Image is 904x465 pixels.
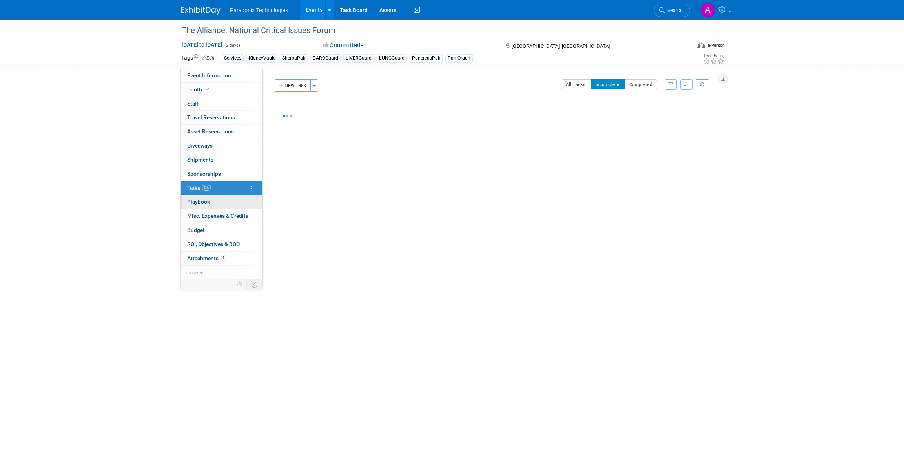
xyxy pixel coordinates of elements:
[181,41,222,48] span: [DATE] [DATE]
[233,279,247,290] td: Personalize Event Tab Strip
[181,139,262,153] a: Giveaways
[247,279,263,290] td: Toggle Event Tabs
[222,54,244,62] div: Services
[410,54,443,62] div: PancreasPak
[187,128,234,135] span: Asset Reservations
[624,79,658,89] button: Completed
[181,181,262,195] a: Tasks0%
[187,171,221,177] span: Sponsorships
[703,54,724,58] div: Event Rating
[181,7,221,15] img: ExhibitDay
[696,79,709,89] a: Refresh
[700,3,715,18] img: Adam Lafreniere
[377,54,407,62] div: LUNGGuard
[187,157,213,163] span: Shipments
[179,24,678,38] div: The Alliance: National Critical Issues Forum
[181,252,262,265] a: Attachments1
[187,142,213,149] span: Giveaways
[181,83,262,97] a: Booth
[181,97,262,111] a: Staff
[275,79,311,92] button: New Task
[181,209,262,223] a: Misc. Expenses & Credits
[343,54,374,62] div: LIVERGuard
[187,227,205,233] span: Budget
[181,125,262,139] a: Asset Reservations
[665,7,683,13] span: Search
[282,115,292,117] img: loading...
[202,185,211,191] span: 0%
[221,255,226,261] span: 1
[181,223,262,237] a: Budget
[512,43,610,49] span: [GEOGRAPHIC_DATA], [GEOGRAPHIC_DATA]
[186,269,198,275] span: more
[644,41,725,53] div: Event Format
[246,54,277,62] div: KidneyVault
[181,167,262,181] a: Sponsorships
[187,100,199,107] span: Staff
[187,72,231,78] span: Event Information
[181,111,262,124] a: Travel Reservations
[187,86,211,93] span: Booth
[224,43,240,48] span: (2 days)
[591,79,625,89] button: Incomplete
[187,255,226,261] span: Attachments
[280,54,308,62] div: SherpaPak
[181,69,262,82] a: Event Information
[181,237,262,251] a: ROI, Objectives & ROO
[181,153,262,167] a: Shipments
[320,41,367,49] button: Committed
[187,199,210,205] span: Playbook
[187,114,235,120] span: Travel Reservations
[187,213,248,219] span: Misc. Expenses & Credits
[181,266,262,279] a: more
[198,42,206,48] span: to
[181,54,215,63] td: Tags
[561,79,591,89] button: All Tasks
[187,241,240,247] span: ROI, Objectives & ROO
[697,42,705,48] img: Format-Inperson.png
[310,54,341,62] div: BAROGuard
[206,87,210,91] i: Booth reservation complete
[445,54,473,62] div: Pan-Organ
[202,55,215,61] a: Edit
[654,4,690,17] a: Search
[181,195,262,209] a: Playbook
[230,7,288,13] span: Paragonix Technologies
[706,42,725,48] div: In-Person
[186,185,211,191] span: Tasks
